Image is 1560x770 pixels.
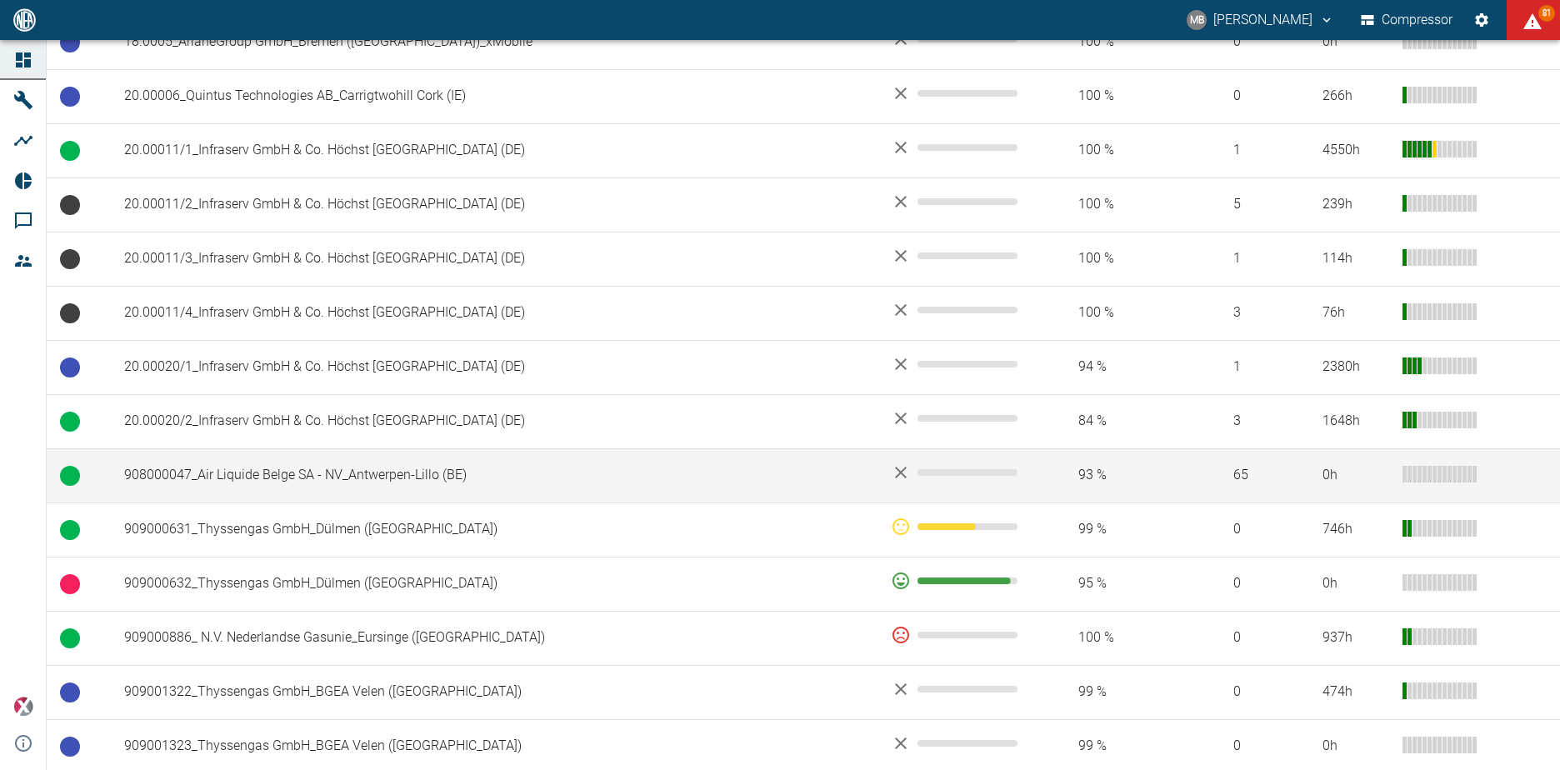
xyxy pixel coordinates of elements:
td: 909000631_Thyssengas GmbH_Dülmen ([GEOGRAPHIC_DATA]) [111,502,877,557]
span: 1 [1207,357,1296,377]
span: 81 [1538,5,1555,22]
span: Ungeplanter Stillstand [60,574,80,594]
span: Betriebsbereit [60,357,80,377]
td: 908000047_Air Liquide Belge SA - NV_Antwerpen-Lillo (BE) [111,448,877,502]
button: Compressor [1357,5,1457,35]
span: 99 % [1052,737,1179,756]
span: Betrieb [60,141,80,161]
span: 95 % [1052,574,1179,593]
span: Keine Daten [60,249,80,269]
div: 4550 h [1322,141,1389,160]
div: 58 % [891,517,1026,537]
span: Betrieb [60,466,80,486]
div: 76 h [1322,303,1389,322]
span: 0 [1207,628,1296,647]
span: Betrieb [60,520,80,540]
span: 100 % [1052,87,1179,106]
td: 20.00006_Quintus Technologies AB_Carrigtwohill Cork (IE) [111,69,877,123]
span: Betriebsbereit [60,32,80,52]
span: 93 % [1052,466,1179,485]
span: 1 [1207,249,1296,268]
span: 99 % [1052,520,1179,539]
div: No data [891,354,1026,374]
span: 100 % [1052,32,1179,52]
span: 94 % [1052,357,1179,377]
div: No data [891,246,1026,266]
span: Keine Daten [60,195,80,215]
div: 1648 h [1322,412,1389,431]
span: 84 % [1052,412,1179,431]
span: 3 [1207,412,1296,431]
img: logo [12,8,37,31]
span: 0 [1207,87,1296,106]
div: MB [1187,10,1207,30]
span: 3 [1207,303,1296,322]
div: 937 h [1322,628,1389,647]
span: Betriebsbereit [60,682,80,702]
td: 20.00020/2_Infraserv GmbH & Co. Höchst [GEOGRAPHIC_DATA] (DE) [111,394,877,448]
span: 100 % [1052,303,1179,322]
div: 746 h [1322,520,1389,539]
div: 266 h [1322,87,1389,106]
span: 100 % [1052,141,1179,160]
button: maximilian.becker@neuman-esser.com [1184,5,1337,35]
button: Einstellungen [1467,5,1497,35]
div: No data [891,192,1026,212]
span: Betriebsbereit [60,737,80,757]
td: 20.00011/1_Infraserv GmbH & Co. Höchst [GEOGRAPHIC_DATA] (DE) [111,123,877,177]
div: No data [891,408,1026,428]
span: 99 % [1052,682,1179,702]
span: 0 [1207,737,1296,756]
div: 114 h [1322,249,1389,268]
div: 0 % [891,625,1026,645]
span: Keine Daten [60,303,80,323]
span: 0 [1207,682,1296,702]
span: 65 [1207,466,1296,485]
td: 20.00011/3_Infraserv GmbH & Co. Höchst [GEOGRAPHIC_DATA] (DE) [111,232,877,286]
div: No data [891,83,1026,103]
span: 5 [1207,195,1296,214]
div: 93 % [891,571,1026,591]
span: 100 % [1052,195,1179,214]
td: 20.00020/1_Infraserv GmbH & Co. Höchst [GEOGRAPHIC_DATA] (DE) [111,340,877,394]
div: No data [891,733,1026,753]
span: Betriebsbereit [60,87,80,107]
td: 20.00011/4_Infraserv GmbH & Co. Höchst [GEOGRAPHIC_DATA] (DE) [111,286,877,340]
img: Xplore Logo [13,697,33,717]
div: No data [891,679,1026,699]
td: 909000886_ N.V. Nederlandse Gasunie_Eursinge ([GEOGRAPHIC_DATA]) [111,611,877,665]
div: 474 h [1322,682,1389,702]
div: 0 h [1322,574,1389,593]
div: 239 h [1322,195,1389,214]
div: 0 h [1322,466,1389,485]
td: 909000632_Thyssengas GmbH_Dülmen ([GEOGRAPHIC_DATA]) [111,557,877,611]
td: 20.00011/2_Infraserv GmbH & Co. Höchst [GEOGRAPHIC_DATA] (DE) [111,177,877,232]
span: 1 [1207,141,1296,160]
div: 0 h [1322,32,1389,52]
div: No data [891,300,1026,320]
span: 0 [1207,32,1296,52]
span: 0 [1207,520,1296,539]
span: 100 % [1052,249,1179,268]
span: Betrieb [60,412,80,432]
td: 909001322_Thyssengas GmbH_BGEA Velen ([GEOGRAPHIC_DATA]) [111,665,877,719]
span: 100 % [1052,628,1179,647]
div: 2380 h [1322,357,1389,377]
div: No data [891,462,1026,482]
span: 0 [1207,574,1296,593]
td: 18.0005_ArianeGroup GmbH_Bremen ([GEOGRAPHIC_DATA])_xMobile [111,15,877,69]
div: No data [891,137,1026,157]
span: Betrieb [60,628,80,648]
div: 0 h [1322,737,1389,756]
